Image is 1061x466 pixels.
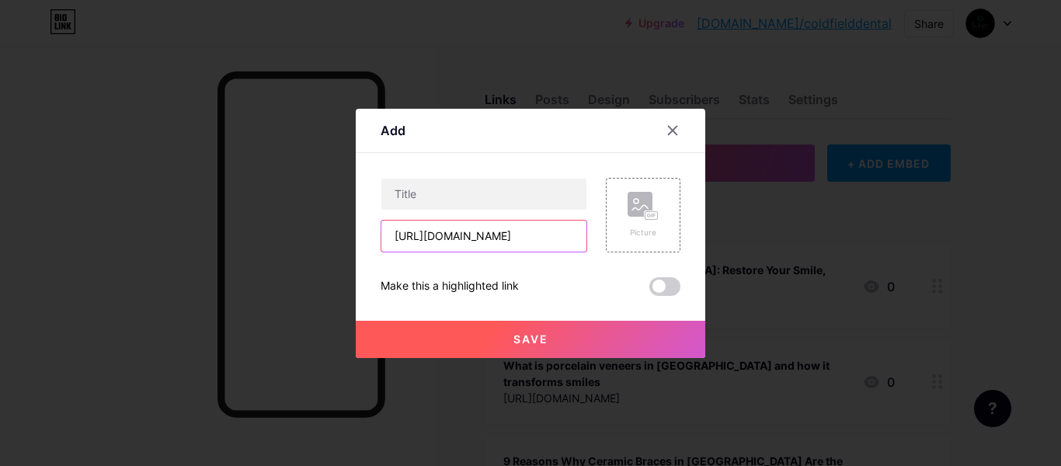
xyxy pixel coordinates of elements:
div: Add [381,121,405,140]
div: Make this a highlighted link [381,277,519,296]
input: Title [381,179,586,210]
span: Save [513,332,548,346]
div: Picture [628,227,659,238]
button: Save [356,321,705,358]
input: URL [381,221,586,252]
